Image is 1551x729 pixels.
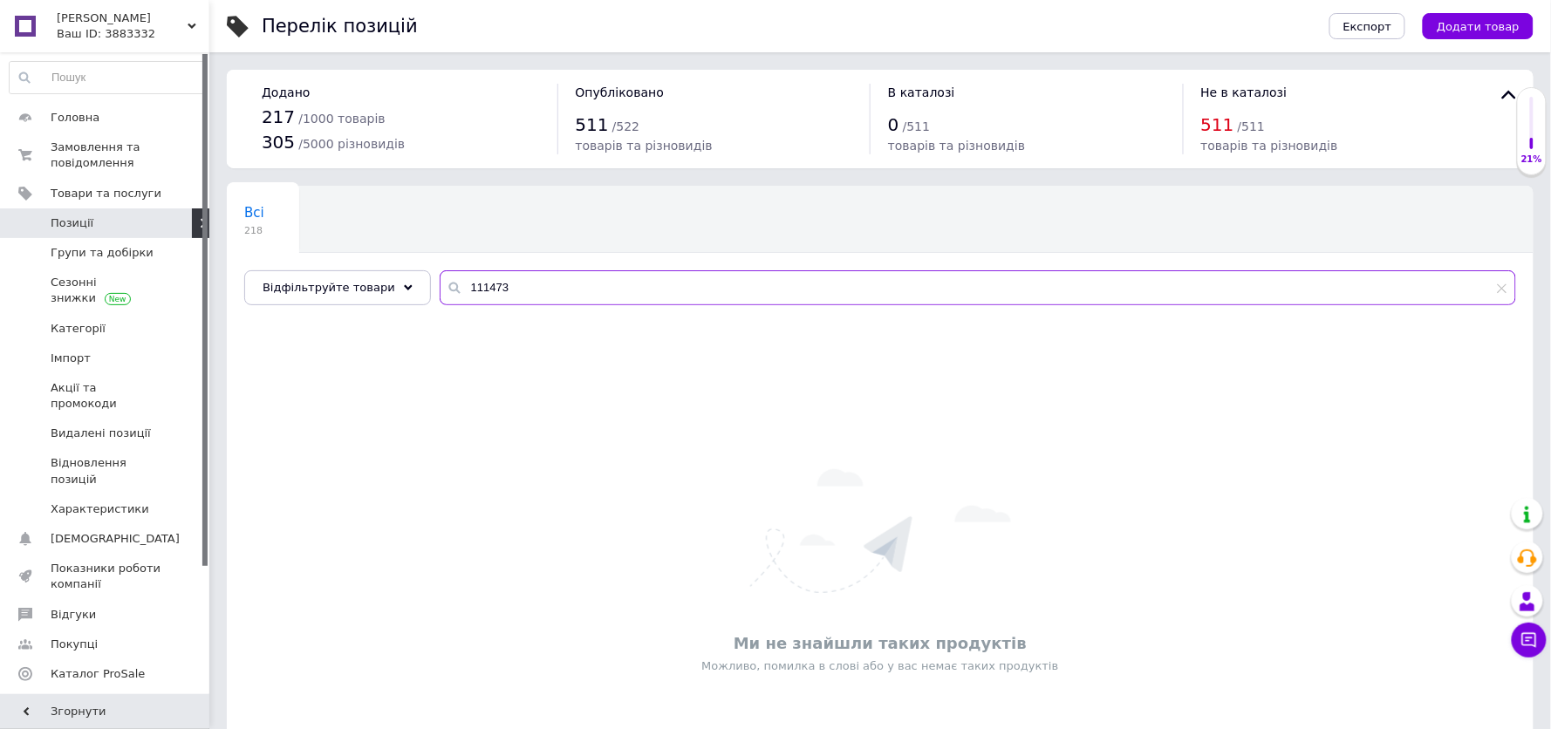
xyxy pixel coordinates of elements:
[51,426,151,441] span: Видалені позиції
[1518,153,1546,166] div: 21%
[612,119,639,133] span: / 522
[262,132,295,153] span: 305
[51,531,180,547] span: [DEMOGRAPHIC_DATA]
[262,17,418,36] div: Перелік позицій
[51,351,91,366] span: Імпорт
[51,607,96,623] span: Відгуки
[576,114,609,135] span: 511
[10,62,204,93] input: Пошук
[244,205,264,221] span: Всі
[298,112,385,126] span: / 1000 товарів
[440,270,1516,305] input: Пошук по назві позиції, артикулу і пошуковим запитам
[51,110,99,126] span: Головна
[51,245,154,261] span: Групи та добірки
[888,114,899,135] span: 0
[51,321,106,337] span: Категорії
[1201,114,1234,135] span: 511
[750,469,1011,593] img: Нічого не знайдено
[262,85,310,99] span: Додано
[262,106,295,127] span: 217
[576,139,713,153] span: товарів та різновидів
[1343,20,1392,33] span: Експорт
[888,85,955,99] span: В каталозі
[51,140,161,171] span: Замовлення та повідомлення
[51,637,98,652] span: Покупці
[236,658,1525,674] div: Можливо, помилка в слові або у вас немає таких продуктів
[51,186,161,201] span: Товари та послуги
[244,224,264,237] span: 218
[1201,139,1338,153] span: товарів та різновидів
[1329,13,1406,39] button: Експорт
[1423,13,1534,39] button: Додати товар
[576,85,665,99] span: Опубліковано
[57,10,188,26] span: Глорія
[51,380,161,412] span: Акції та промокоди
[51,275,161,306] span: Сезонні знижки
[51,215,93,231] span: Позиції
[51,501,149,517] span: Характеристики
[51,455,161,487] span: Відновлення позицій
[1238,119,1265,133] span: / 511
[298,137,405,151] span: / 5000 різновидів
[263,281,395,294] span: Відфільтруйте товари
[1512,623,1547,657] button: Чат з покупцем
[888,139,1025,153] span: товарів та різновидів
[1201,85,1288,99] span: Не в каталозі
[1437,20,1520,33] span: Додати товар
[236,632,1525,654] div: Ми не знайшли таких продуктів
[903,119,930,133] span: / 511
[51,561,161,592] span: Показники роботи компанії
[51,666,145,682] span: Каталог ProSale
[57,26,209,42] div: Ваш ID: 3883332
